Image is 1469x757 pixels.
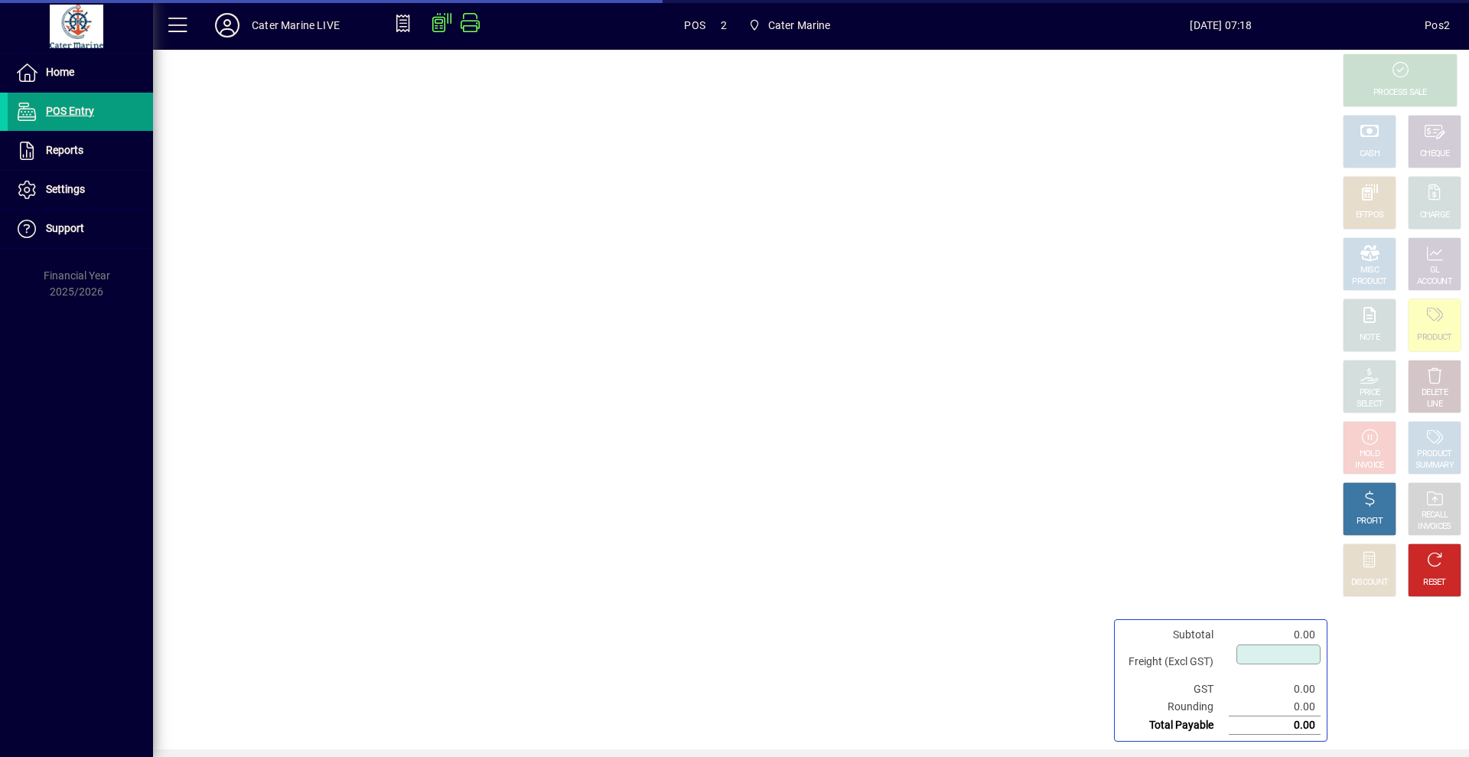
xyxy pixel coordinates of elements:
div: MISC [1360,265,1379,276]
a: Reports [8,132,153,170]
div: Cater Marine LIVE [252,13,340,38]
div: Pos2 [1425,13,1450,38]
div: RESET [1423,577,1446,589]
div: CHARGE [1420,210,1450,221]
div: PRODUCT [1352,276,1386,288]
div: PROFIT [1357,516,1383,527]
td: 0.00 [1229,680,1321,698]
td: Subtotal [1121,626,1229,644]
div: EFTPOS [1356,210,1384,221]
div: SUMMARY [1415,460,1454,471]
span: 2 [721,13,727,38]
div: CHEQUE [1420,148,1449,160]
div: DISCOUNT [1351,577,1388,589]
a: Support [8,210,153,248]
button: Profile [203,11,252,39]
div: HOLD [1360,449,1379,460]
div: RECALL [1422,510,1448,521]
td: 0.00 [1229,626,1321,644]
span: Reports [46,144,83,156]
td: GST [1121,680,1229,698]
span: Home [46,66,74,78]
a: Home [8,54,153,92]
div: INVOICES [1418,521,1451,533]
div: PRICE [1360,387,1380,399]
div: DELETE [1422,387,1448,399]
div: CASH [1360,148,1379,160]
div: PRODUCT [1417,449,1451,460]
div: PROCESS SALE [1373,87,1427,99]
span: POS [684,13,705,38]
a: Settings [8,171,153,209]
td: 0.00 [1229,716,1321,735]
div: ACCOUNT [1417,276,1452,288]
div: GL [1430,265,1440,276]
div: NOTE [1360,332,1379,344]
div: INVOICE [1355,460,1383,471]
div: SELECT [1357,399,1383,410]
div: LINE [1427,399,1442,410]
div: PRODUCT [1417,332,1451,344]
span: Cater Marine [768,13,831,38]
td: Freight (Excl GST) [1121,644,1229,680]
span: [DATE] 07:18 [1018,13,1425,38]
span: POS Entry [46,105,94,117]
td: Rounding [1121,698,1229,716]
span: Support [46,222,84,234]
td: 0.00 [1229,698,1321,716]
td: Total Payable [1121,716,1229,735]
span: Settings [46,183,85,195]
span: Cater Marine [742,11,837,39]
